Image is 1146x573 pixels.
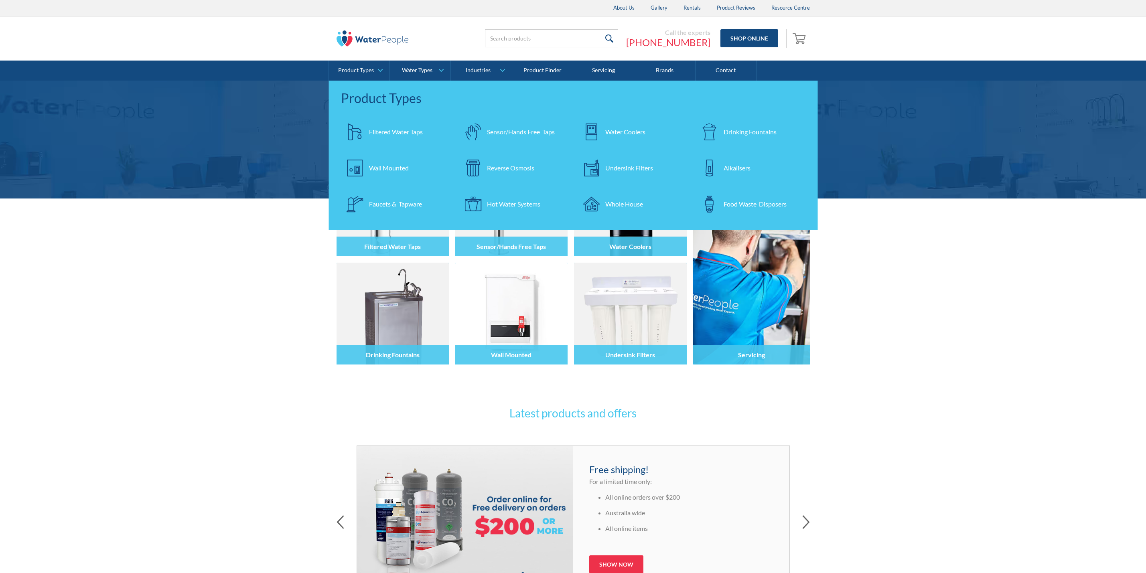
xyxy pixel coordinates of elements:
a: Drinking Fountains [696,118,806,146]
div: Wall Mounted [369,163,409,173]
a: Wall Mounted [341,154,451,182]
li: All online orders over $200 [605,492,773,502]
h3: Latest products and offers [417,405,730,421]
li: All online items [605,524,773,533]
a: [PHONE_NUMBER] [626,36,710,49]
a: Brands [634,61,695,81]
h4: Free shipping! [589,462,773,477]
a: Product Finder [512,61,573,81]
a: Contact [696,61,757,81]
div: Alkalisers [724,163,750,173]
a: Filtered Water Taps [341,118,451,146]
h4: Sensor/Hands Free Taps [477,243,546,250]
a: Shop Online [720,29,778,47]
a: Sensor/Hands Free Taps [459,118,569,146]
div: Filtered Water Taps [369,127,423,137]
img: Undersink Filters [574,263,686,364]
img: The Water People [337,30,409,47]
a: Product Types [329,61,389,81]
p: For a limited time only: [589,477,773,486]
h4: Wall Mounted [491,351,531,358]
div: Product Types [341,89,806,108]
div: Reverse Osmosis [487,163,534,173]
div: Food Waste Disposers [724,199,787,209]
div: Industries [466,67,491,74]
div: Water Types [402,67,432,74]
div: Call the experts [626,28,710,36]
div: Whole House [605,199,643,209]
div: Drinking Fountains [724,127,777,137]
li: Australia wide [605,508,773,518]
div: Sensor/Hands Free Taps [487,127,555,137]
a: Open empty cart [791,29,810,48]
a: Food Waste Disposers [696,190,806,218]
h4: Drinking Fountains [366,351,420,358]
a: Alkalisers [696,154,806,182]
a: Servicing [573,61,634,81]
div: Undersink Filters [605,163,653,173]
div: Faucets & Tapware [369,199,422,209]
div: Hot Water Systems [487,199,540,209]
a: Water Coolers [577,118,688,146]
h4: Servicing [738,351,765,358]
a: Hot Water Systems [459,190,569,218]
a: Faucets & Tapware [341,190,451,218]
h4: Filtered Water Taps [364,243,421,250]
a: Industries [451,61,511,81]
div: Product Types [338,67,374,74]
h4: Water Coolers [609,243,651,250]
div: Water Coolers [605,127,645,137]
nav: Product Types [329,81,818,230]
a: Undersink Filters [577,154,688,182]
img: shopping cart [793,32,808,45]
a: Servicing [693,154,810,364]
img: Drinking Fountains [337,263,449,364]
a: Reverse Osmosis [459,154,569,182]
h4: Undersink Filters [605,351,655,358]
a: Whole House [577,190,688,218]
a: Water Types [390,61,450,81]
img: Wall Mounted [455,263,568,364]
input: Search products [485,29,618,47]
